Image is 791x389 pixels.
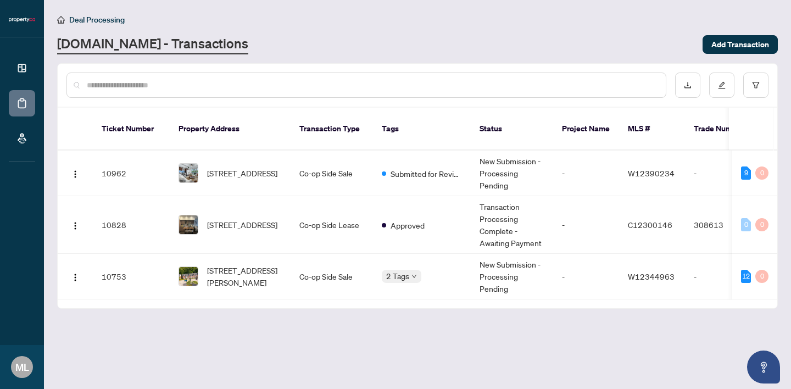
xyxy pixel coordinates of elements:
[291,254,373,299] td: Co-op Side Sale
[93,151,170,196] td: 10962
[179,215,198,234] img: thumbnail-img
[207,167,277,179] span: [STREET_ADDRESS]
[93,254,170,299] td: 10753
[755,270,768,283] div: 0
[553,196,619,254] td: -
[755,166,768,180] div: 0
[741,218,751,231] div: 0
[471,254,553,299] td: New Submission - Processing Pending
[291,108,373,151] th: Transaction Type
[170,108,291,151] th: Property Address
[391,219,425,231] span: Approved
[741,270,751,283] div: 12
[628,271,675,281] span: W12344963
[619,108,685,151] th: MLS #
[553,108,619,151] th: Project Name
[755,218,768,231] div: 0
[411,274,417,279] span: down
[291,196,373,254] td: Co-op Side Lease
[628,168,675,178] span: W12390234
[471,108,553,151] th: Status
[685,254,762,299] td: -
[71,170,80,179] img: Logo
[66,216,84,234] button: Logo
[69,15,125,25] span: Deal Processing
[709,73,734,98] button: edit
[207,219,277,231] span: [STREET_ADDRESS]
[15,359,29,375] span: ML
[179,267,198,286] img: thumbnail-img
[66,268,84,285] button: Logo
[685,151,762,196] td: -
[71,273,80,282] img: Logo
[373,108,471,151] th: Tags
[675,73,700,98] button: download
[71,221,80,230] img: Logo
[718,81,726,89] span: edit
[743,73,768,98] button: filter
[93,108,170,151] th: Ticket Number
[747,351,780,384] button: Open asap
[553,151,619,196] td: -
[9,16,35,23] img: logo
[553,254,619,299] td: -
[471,151,553,196] td: New Submission - Processing Pending
[179,164,198,182] img: thumbnail-img
[66,164,84,182] button: Logo
[57,35,248,54] a: [DOMAIN_NAME] - Transactions
[391,168,462,180] span: Submitted for Review
[752,81,760,89] span: filter
[291,151,373,196] td: Co-op Side Sale
[711,36,769,53] span: Add Transaction
[628,220,672,230] span: C12300146
[703,35,778,54] button: Add Transaction
[741,166,751,180] div: 9
[685,108,762,151] th: Trade Number
[207,264,282,288] span: [STREET_ADDRESS][PERSON_NAME]
[386,270,409,282] span: 2 Tags
[471,196,553,254] td: Transaction Processing Complete - Awaiting Payment
[93,196,170,254] td: 10828
[685,196,762,254] td: 308613
[684,81,692,89] span: download
[57,16,65,24] span: home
